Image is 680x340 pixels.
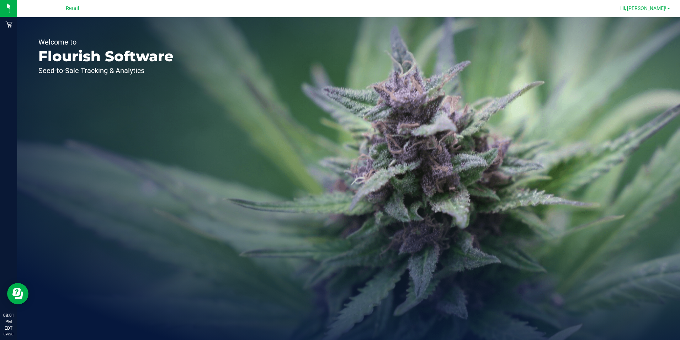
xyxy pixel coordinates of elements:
p: Welcome to [38,38,174,46]
p: 08:01 PM EDT [3,312,14,331]
p: 09/20 [3,331,14,337]
span: Retail [66,5,79,11]
iframe: Resource center [7,283,28,304]
p: Seed-to-Sale Tracking & Analytics [38,67,174,74]
span: Hi, [PERSON_NAME]! [620,5,666,11]
inline-svg: Retail [5,21,12,28]
p: Flourish Software [38,49,174,63]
